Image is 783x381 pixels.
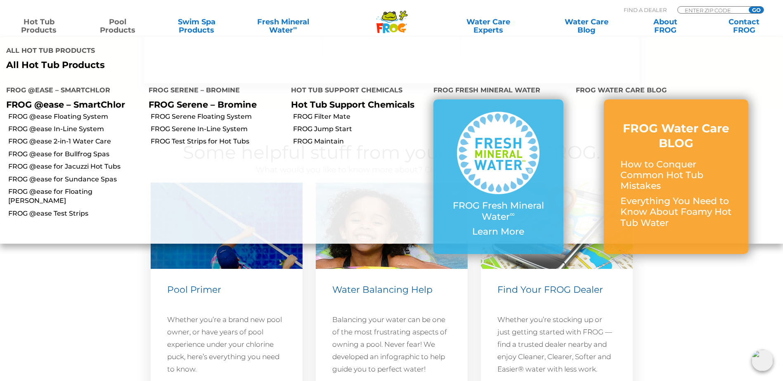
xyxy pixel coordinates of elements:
h4: Hot Tub Support Chemicals [291,83,421,99]
a: FROG @ease In-Line System [8,125,142,134]
a: ContactFROG [713,18,775,34]
a: FROG @ease for Floating [PERSON_NAME] [8,187,142,206]
h4: All Hot Tub Products [6,43,386,60]
span: Water Balancing Help [332,284,433,295]
img: Find a Dealer Image (546 x 310 px) [481,183,633,269]
h3: FROG Water Care BLOG [620,121,732,151]
a: FROG @ease for Sundance Spas [8,175,142,184]
sup: ∞ [293,24,297,31]
p: Balancing your water can be one of the most frustrating aspects of owning a pool. Never fear! We ... [332,313,451,375]
p: FROG Serene – Bromine [149,99,279,110]
sup: ∞ [510,210,515,218]
h4: FROG Fresh Mineral Water [433,83,563,99]
a: FROG Fresh Mineral Water∞ Learn More [450,112,547,241]
p: Learn More [450,226,547,237]
h4: FROG Water Care Blog [576,83,777,99]
a: FROG Maintain [293,137,427,146]
input: Zip Code Form [684,7,740,14]
a: FROG Serene In-Line System [151,125,285,134]
a: Swim SpaProducts [166,18,227,34]
h4: FROG Serene – Bromine [149,83,279,99]
a: FROG Jump Start [293,125,427,134]
p: FROG @ease – SmartChlor [6,99,136,110]
p: Whether you’re a brand new pool owner, or have years of pool experience under your chlorine puck,... [167,313,286,375]
a: FROG Filter Mate [293,112,427,121]
a: All Hot Tub Products [6,60,386,71]
a: Hot TubProducts [8,18,70,34]
h4: FROG @ease – SmartChlor [6,83,136,99]
span: Pool Primer [167,284,221,295]
img: hp-featured-image-1 [151,183,303,269]
a: AboutFROG [634,18,696,34]
img: openIcon [752,350,773,371]
p: Hot Tub Support Chemicals [291,99,421,110]
a: FROG Serene Floating System [151,112,285,121]
a: FROG @ease Test Strips [8,209,142,218]
img: hp-featured-image-2 [316,183,468,269]
a: Fresh MineralWater∞ [245,18,322,34]
input: GO [749,7,764,13]
a: Water CareExperts [439,18,538,34]
a: FROG @ease Floating System [8,112,142,121]
a: PoolProducts [87,18,149,34]
a: FROG @ease 2-in-1 Water Care [8,137,142,146]
p: Find A Dealer [624,6,667,14]
p: Whether you’re stocking up or just getting started with FROG — find a trusted dealer nearby and e... [497,313,616,375]
a: Water CareBlog [556,18,617,34]
a: FROG Water Care BLOG How to Conquer Common Hot Tub Mistakes Everything You Need to Know About Foa... [620,121,732,233]
a: FROG @ease for Jacuzzi Hot Tubs [8,162,142,171]
a: FROG Test Strips for Hot Tubs [151,137,285,146]
p: How to Conquer Common Hot Tub Mistakes [620,159,732,192]
p: Everything You Need to Know About Foamy Hot Tub Water [620,196,732,228]
p: FROG Fresh Mineral Water [450,200,547,222]
span: Find Your FROG Dealer [497,284,603,295]
a: FROG @ease for Bullfrog Spas [8,150,142,159]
